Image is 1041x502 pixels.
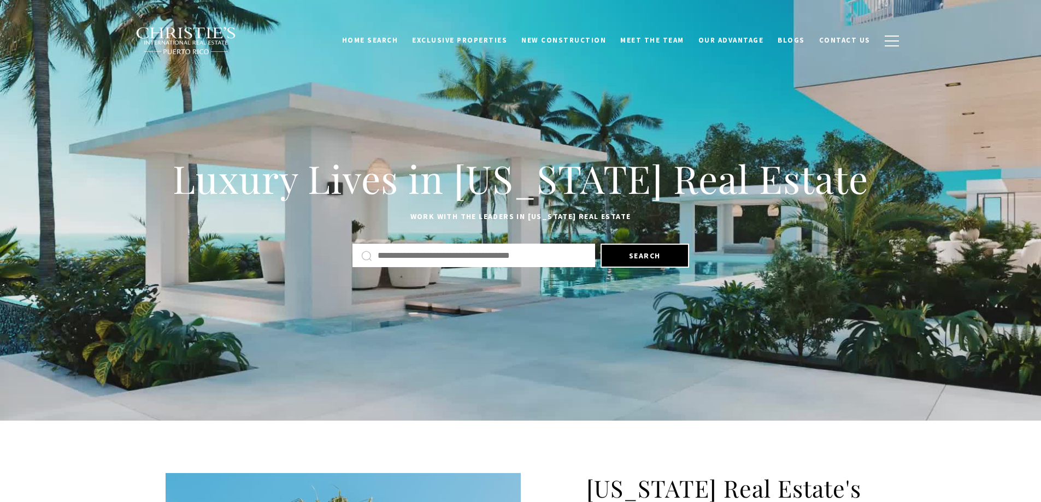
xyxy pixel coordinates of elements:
[136,27,237,55] img: Christie's International Real Estate black text logo
[166,210,876,223] p: Work with the leaders in [US_STATE] Real Estate
[521,36,606,45] span: New Construction
[335,30,405,51] a: Home Search
[819,36,871,45] span: Contact Us
[691,30,771,51] a: Our Advantage
[405,30,514,51] a: Exclusive Properties
[412,36,507,45] span: Exclusive Properties
[514,30,613,51] a: New Construction
[698,36,764,45] span: Our Advantage
[771,30,812,51] a: Blogs
[601,244,689,268] button: Search
[166,155,876,203] h1: Luxury Lives in [US_STATE] Real Estate
[613,30,691,51] a: Meet the Team
[778,36,805,45] span: Blogs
